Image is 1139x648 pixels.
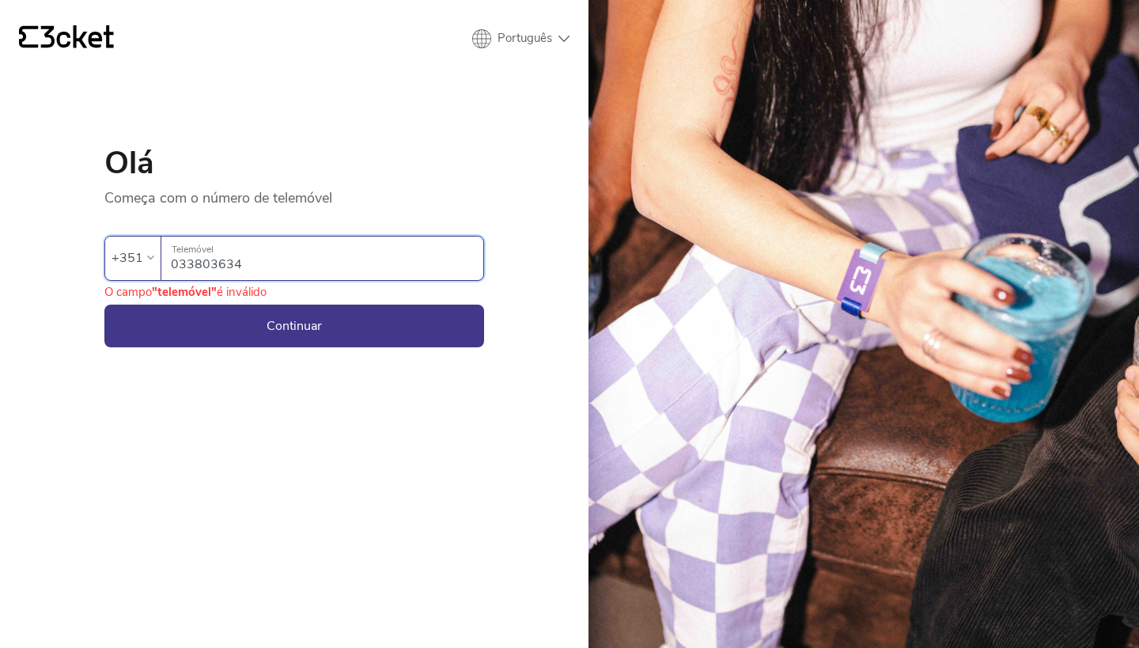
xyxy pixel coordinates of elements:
[104,147,484,179] h1: Olá
[171,237,483,280] input: Telemóvel
[104,179,484,207] p: Começa com o número de telemóvel
[104,305,484,347] button: Continuar
[161,237,483,263] label: Telemóvel
[112,246,143,270] div: +351
[19,26,38,48] g: {' '}
[104,284,267,300] div: O campo é inválido
[152,284,217,300] b: "telemóvel"
[19,25,114,52] a: {' '}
